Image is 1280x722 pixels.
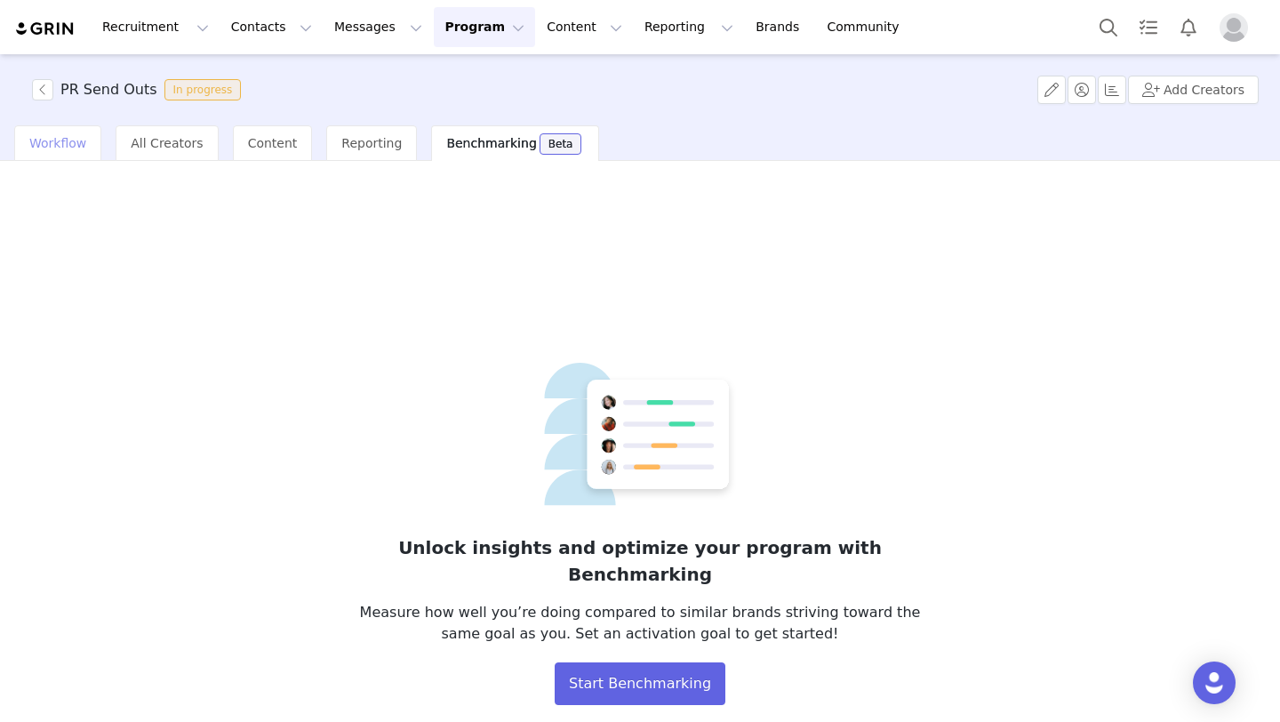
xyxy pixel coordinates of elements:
[548,139,573,149] div: Beta
[32,79,248,100] span: [object Object]
[131,136,203,150] span: All Creators
[92,7,220,47] button: Recruitment
[536,7,633,47] button: Content
[1089,7,1128,47] button: Search
[555,662,725,705] button: Start Benchmarking
[220,7,323,47] button: Contacts
[1220,13,1248,42] img: placeholder-profile.jpg
[60,79,157,100] h3: PR Send Outs
[446,136,536,150] span: Benchmarking
[544,363,736,506] img: Benchmarking Imagery
[817,7,918,47] a: Community
[434,7,535,47] button: Program
[356,534,924,588] p: Unlock insights and optimize your program with Benchmarking
[1169,7,1208,47] button: Notifications
[248,136,298,150] span: Content
[14,20,76,37] img: grin logo
[29,136,86,150] span: Workflow
[1128,76,1259,104] button: Add Creators
[1193,662,1236,704] div: Open Intercom Messenger
[356,602,924,645] p: Measure how well you’re doing compared to similar brands striving toward the same goal as you. Se...
[164,79,242,100] span: In progress
[1129,7,1168,47] a: Tasks
[341,136,402,150] span: Reporting
[324,7,433,47] button: Messages
[745,7,815,47] a: Brands
[1209,13,1266,42] button: Profile
[634,7,744,47] button: Reporting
